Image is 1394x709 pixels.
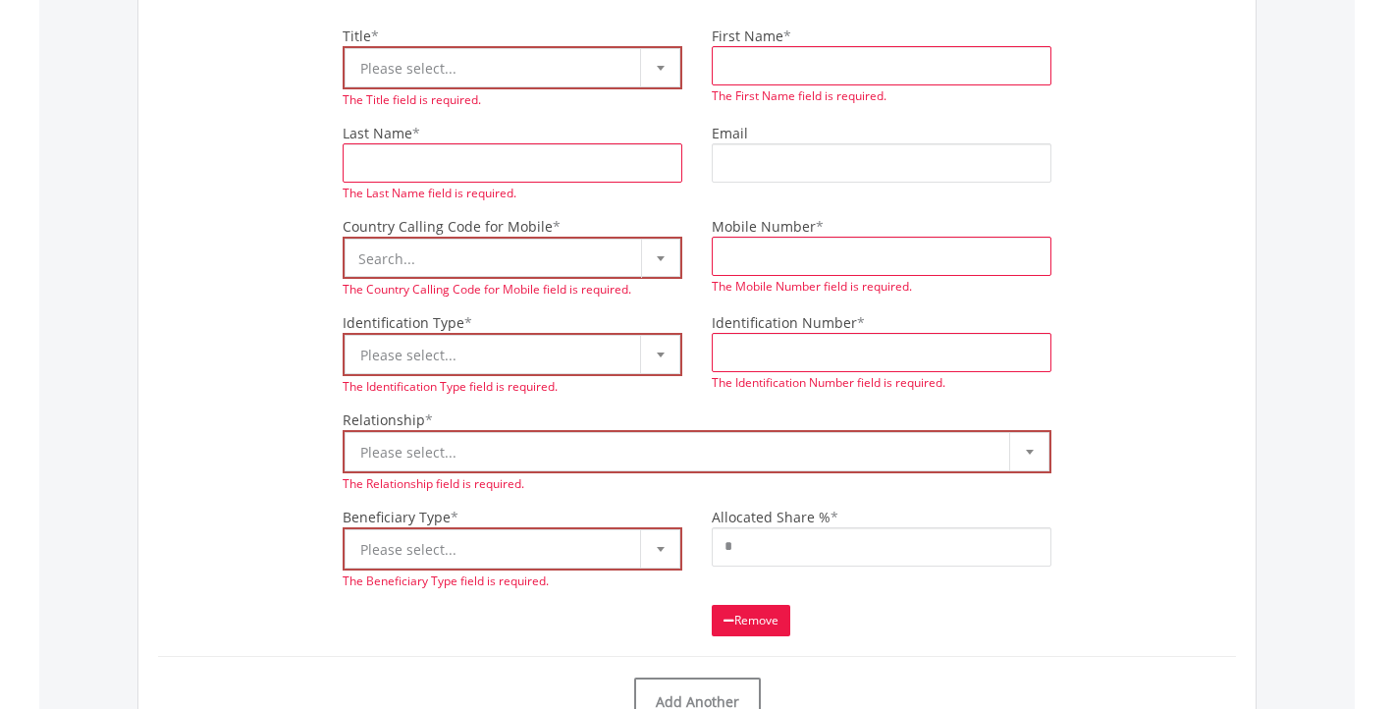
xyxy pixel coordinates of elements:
[360,530,635,570] span: Please select...
[712,508,831,526] label: Allocated Share %
[343,475,524,492] span: The Relationship field is required.
[360,49,635,88] span: Please select...
[712,605,790,636] a: Remove
[343,378,558,395] span: The Identification Type field is required.
[360,433,1004,472] span: Please select...
[712,27,783,45] label: First Name
[343,185,516,201] span: The Last Name field is required.
[712,87,886,104] span: The First Name field is required.
[343,508,451,526] label: Beneficiary Type
[358,249,415,268] span: Search...
[712,124,748,142] label: Email
[343,410,425,429] label: Relationship
[343,124,412,142] label: Last Name
[712,374,945,391] span: The Identification Number field is required.
[343,573,549,589] span: The Beneficiary Type field is required.
[712,313,857,332] label: Identification Number
[343,313,464,332] label: Identification Type
[343,217,553,236] label: Country Calling Code for Mobile
[343,91,481,108] span: The Title field is required.
[343,27,371,45] label: Title
[712,217,816,236] label: Mobile Number
[712,278,912,295] span: The Mobile Number field is required.
[343,281,631,298] span: The Country Calling Code for Mobile field is required.
[360,336,635,375] span: Please select...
